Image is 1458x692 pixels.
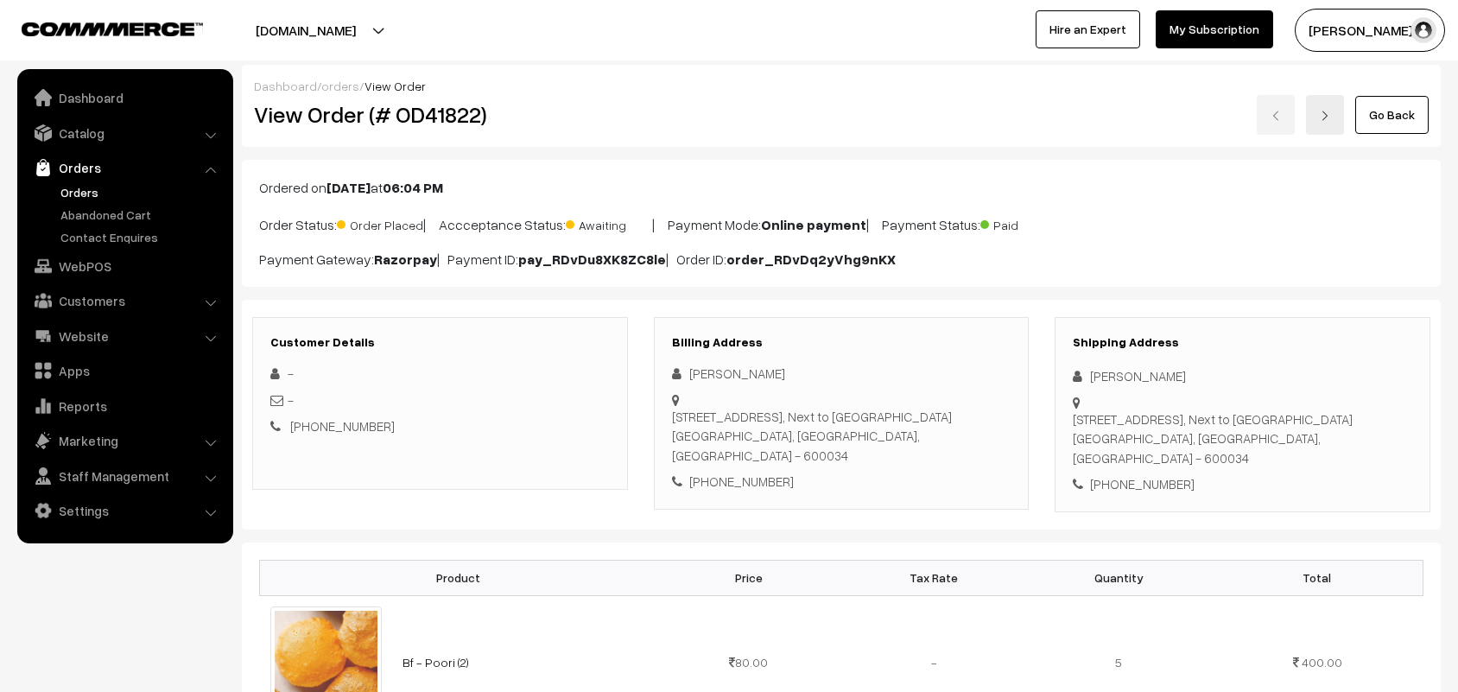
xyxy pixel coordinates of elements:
div: [PERSON_NAME] [672,364,1011,384]
b: 06:04 PM [383,179,443,196]
span: Order Placed [337,212,423,234]
img: user [1410,17,1436,43]
button: [PERSON_NAME] s… [1295,9,1445,52]
div: [PHONE_NUMBER] [672,472,1011,492]
a: Orders [56,183,227,201]
h3: Shipping Address [1073,335,1412,350]
div: [STREET_ADDRESS], Next to [GEOGRAPHIC_DATA] [GEOGRAPHIC_DATA], [GEOGRAPHIC_DATA], [GEOGRAPHIC_DAT... [1073,409,1412,468]
th: Quantity [1026,560,1211,595]
h3: Customer Details [270,335,610,350]
b: [DATE] [326,179,371,196]
div: [STREET_ADDRESS], Next to [GEOGRAPHIC_DATA] [GEOGRAPHIC_DATA], [GEOGRAPHIC_DATA], [GEOGRAPHIC_DAT... [672,407,1011,466]
span: View Order [364,79,426,93]
th: Total [1212,560,1423,595]
span: Paid [980,212,1067,234]
div: - [270,364,610,384]
h3: Billing Address [672,335,1011,350]
a: Catalog [22,117,227,149]
a: orders [321,79,359,93]
span: 5 [1115,655,1122,670]
b: pay_RDvDu8XK8ZC8le [518,251,666,268]
a: Apps [22,355,227,386]
a: [PHONE_NUMBER] [290,418,395,434]
p: Ordered on at [259,177,1423,198]
a: Reports [22,390,227,422]
th: Tax Rate [841,560,1026,595]
span: Awaiting [566,212,652,234]
th: Product [260,560,656,595]
a: Contact Enquires [56,228,227,246]
a: Settings [22,495,227,526]
img: COMMMERCE [22,22,203,35]
button: [DOMAIN_NAME] [195,9,416,52]
p: Payment Gateway: | Payment ID: | Order ID: [259,249,1423,270]
h2: View Order (# OD41822) [254,101,628,128]
div: [PHONE_NUMBER] [1073,474,1412,494]
a: Staff Management [22,460,227,492]
b: Razorpay [374,251,437,268]
a: Go Back [1355,96,1429,134]
div: / / [254,77,1429,95]
a: Website [22,321,227,352]
a: Orders [22,152,227,183]
img: right-arrow.png [1320,111,1330,121]
a: Dashboard [254,79,317,93]
a: My Subscription [1156,10,1273,48]
a: Abandoned Cart [56,206,227,224]
a: Marketing [22,425,227,456]
p: Order Status: | Accceptance Status: | Payment Mode: | Payment Status: [259,212,1423,235]
b: Online payment [761,216,866,233]
a: Bf - Poori (2) [403,655,469,670]
a: Hire an Expert [1036,10,1140,48]
span: 80.00 [729,655,768,670]
div: - [270,390,610,410]
a: COMMMERCE [22,17,173,38]
div: [PERSON_NAME] [1073,366,1412,386]
span: 400.00 [1302,655,1342,670]
b: order_RDvDq2yVhg9nKX [726,251,896,268]
a: Dashboard [22,82,227,113]
a: Customers [22,285,227,316]
th: Price [656,560,841,595]
a: WebPOS [22,251,227,282]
